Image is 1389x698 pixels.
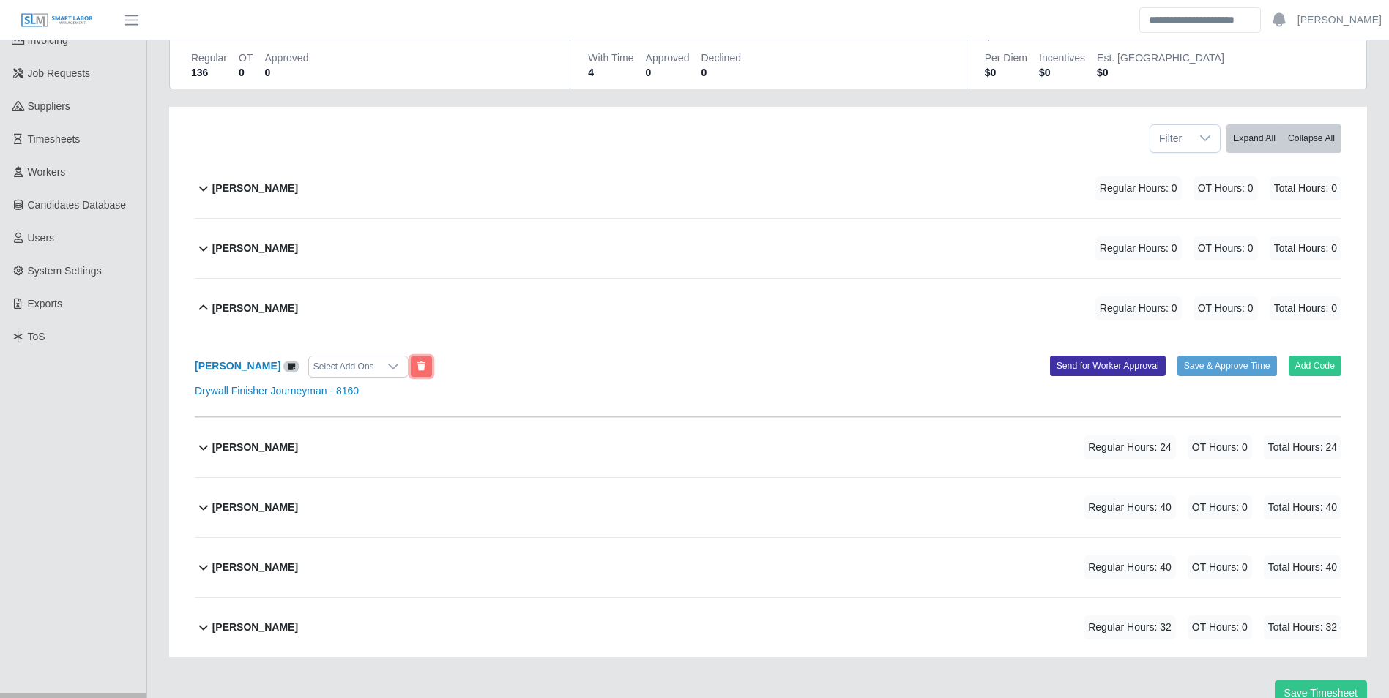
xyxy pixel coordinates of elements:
span: Regular Hours: 32 [1084,615,1176,639]
span: OT Hours: 0 [1194,176,1258,200]
span: OT Hours: 0 [1188,555,1252,579]
span: Regular Hours: 0 [1095,296,1182,320]
input: Search [1139,7,1261,33]
span: ToS [28,331,45,342]
dt: Per Diem [985,50,1027,65]
div: Select Add Ons [309,356,379,377]
button: [PERSON_NAME] Regular Hours: 0 OT Hours: 0 Total Hours: 0 [195,219,1341,278]
span: Total Hours: 32 [1264,615,1341,639]
dt: Regular [191,50,227,65]
b: [PERSON_NAME] [212,620,298,635]
button: [PERSON_NAME] Regular Hours: 0 OT Hours: 0 Total Hours: 0 [195,159,1341,218]
span: Total Hours: 24 [1264,435,1341,459]
a: Drywall Finisher Journeyman - 8160 [195,385,359,397]
dt: Approved [264,50,308,65]
dt: Incentives [1039,50,1085,65]
span: Total Hours: 40 [1264,495,1341,519]
span: Invoicing [28,34,68,46]
span: Users [28,232,55,244]
a: [PERSON_NAME] [195,360,280,372]
a: [PERSON_NAME] [1297,12,1382,28]
button: [PERSON_NAME] Regular Hours: 24 OT Hours: 0 Total Hours: 24 [195,418,1341,477]
dt: OT [239,50,253,65]
span: Filter [1150,125,1191,152]
dd: $0 [1039,65,1085,80]
button: Collapse All [1281,124,1341,153]
span: Workers [28,166,66,178]
span: Job Requests [28,67,91,79]
button: [PERSON_NAME] Regular Hours: 40 OT Hours: 0 Total Hours: 40 [195,538,1341,597]
button: Expand All [1226,124,1282,153]
span: Exports [28,298,62,309]
span: Total Hours: 40 [1264,555,1341,579]
dd: 0 [239,65,253,80]
span: OT Hours: 0 [1194,236,1258,260]
span: Suppliers [28,100,70,112]
span: Regular Hours: 40 [1084,495,1176,519]
dt: Est. [GEOGRAPHIC_DATA] [1097,50,1224,65]
button: [PERSON_NAME] Regular Hours: 0 OT Hours: 0 Total Hours: 0 [195,279,1341,338]
button: End Worker & Remove from the Timesheet [411,356,432,377]
span: Candidates Database [28,199,127,211]
dt: With Time [588,50,633,65]
button: Send for Worker Approval [1050,356,1166,376]
b: [PERSON_NAME] [212,301,298,316]
a: View/Edit Notes [283,360,299,372]
button: Add Code [1289,356,1342,376]
span: Total Hours: 0 [1270,176,1341,200]
img: SLM Logo [21,12,94,29]
b: [PERSON_NAME] [212,181,298,196]
button: [PERSON_NAME] Regular Hours: 40 OT Hours: 0 Total Hours: 40 [195,478,1341,537]
dd: 0 [701,65,741,80]
span: Total Hours: 0 [1270,236,1341,260]
span: System Settings [28,265,102,277]
span: Timesheets [28,133,81,145]
dd: 0 [264,65,308,80]
dd: $0 [985,65,1027,80]
div: bulk actions [1226,124,1341,153]
b: [PERSON_NAME] [212,440,298,455]
dd: 136 [191,65,227,80]
span: OT Hours: 0 [1188,435,1252,459]
dd: 0 [646,65,690,80]
dd: $0 [1097,65,1224,80]
span: Total Hours: 0 [1270,296,1341,320]
span: OT Hours: 0 [1188,615,1252,639]
span: Regular Hours: 0 [1095,176,1182,200]
span: Regular Hours: 0 [1095,236,1182,260]
span: OT Hours: 0 [1188,495,1252,519]
dt: Declined [701,50,741,65]
span: Regular Hours: 40 [1084,555,1176,579]
span: OT Hours: 0 [1194,296,1258,320]
b: [PERSON_NAME] [212,241,298,256]
button: Save & Approve Time [1177,356,1277,376]
button: [PERSON_NAME] Regular Hours: 32 OT Hours: 0 Total Hours: 32 [195,598,1341,657]
dt: Approved [646,50,690,65]
b: [PERSON_NAME] [212,500,298,515]
b: [PERSON_NAME] [212,560,298,575]
dd: 4 [588,65,633,80]
span: Regular Hours: 24 [1084,435,1176,459]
